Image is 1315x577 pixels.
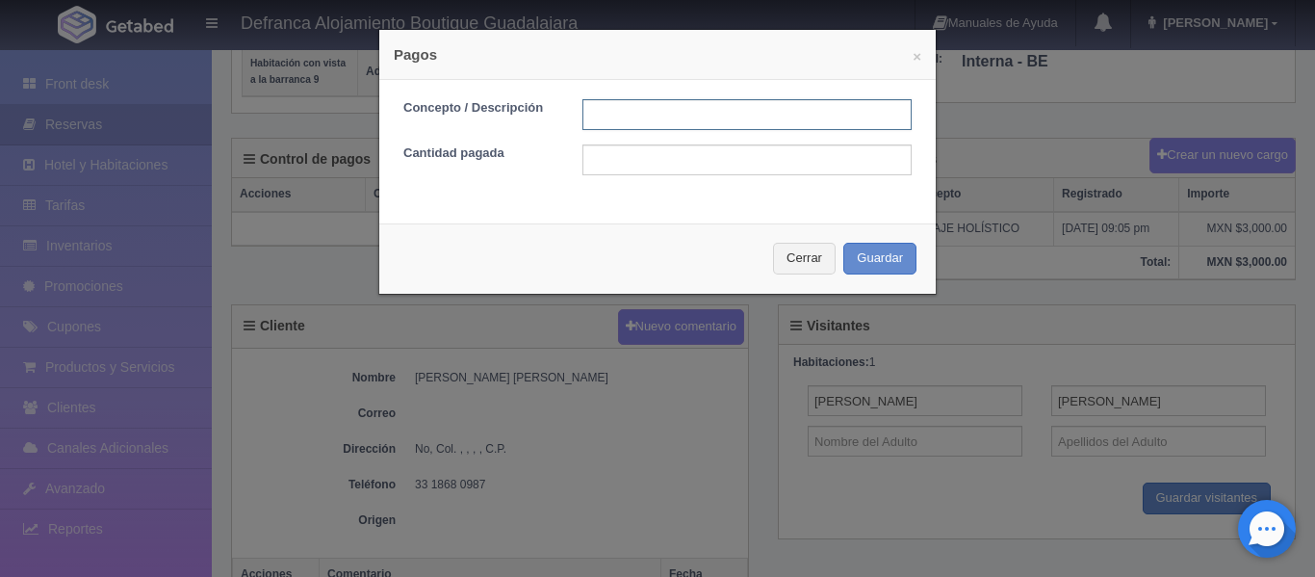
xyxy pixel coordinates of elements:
[389,99,568,118] label: Concepto / Descripción
[389,144,568,163] label: Cantidad pagada
[773,243,836,275] button: Cerrar
[843,243,916,275] button: Guardar
[394,44,921,65] h4: Pagos
[913,49,921,64] button: ×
